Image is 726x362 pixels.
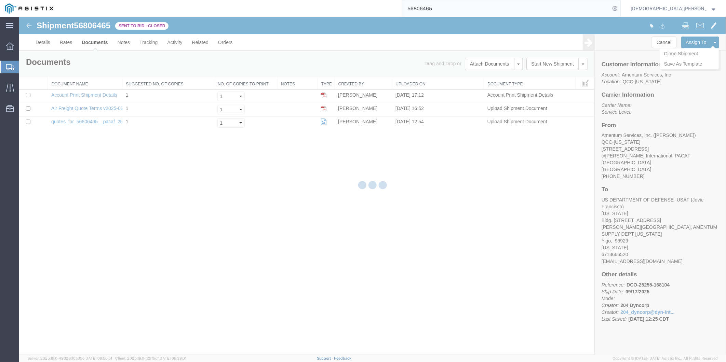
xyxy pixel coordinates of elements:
[631,5,707,12] span: Christian Ovalles
[27,356,112,360] span: Server: 2025.19.0-49328d0a35e
[5,3,53,14] img: logo
[334,356,351,360] a: Feedback
[84,356,112,360] span: [DATE] 09:50:51
[115,356,186,360] span: Client: 2025.19.0-129fbcf
[613,356,718,361] span: Copyright © [DATE]-[DATE] Agistix Inc., All Rights Reserved
[317,356,334,360] a: Support
[159,356,186,360] span: [DATE] 09:39:01
[402,0,610,17] input: Search for shipment number, reference number
[630,4,716,13] button: [DEMOGRAPHIC_DATA][PERSON_NAME]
